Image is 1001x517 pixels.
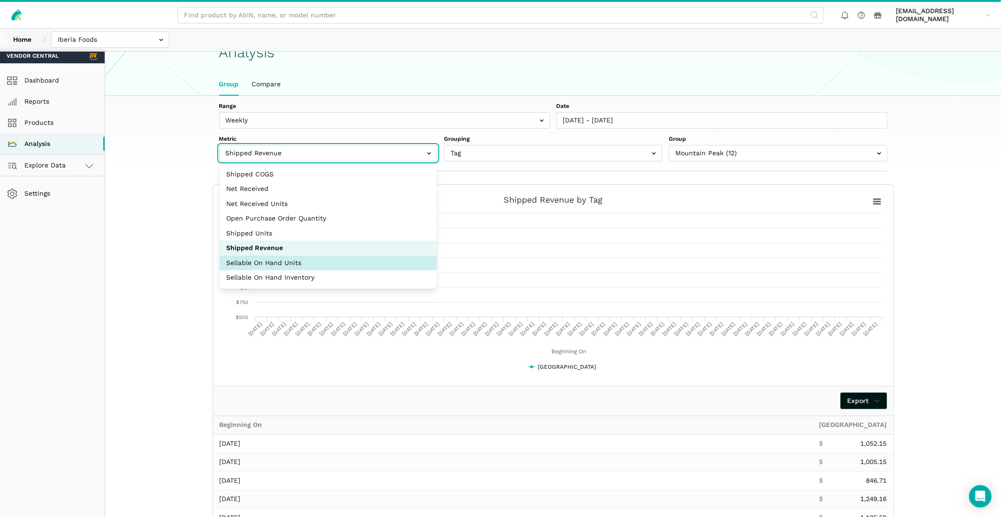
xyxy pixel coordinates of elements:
[896,7,983,23] span: [EMAIL_ADDRESS][DOMAIN_NAME]
[720,320,736,337] text: [DATE]
[732,320,749,337] text: [DATE]
[236,299,248,305] text: $750
[213,74,245,95] a: Group
[669,145,887,161] input: Mountain Peak (12)
[10,160,66,171] span: Explore Data
[220,182,437,197] button: Net Received
[283,320,299,337] text: [DATE]
[306,320,322,337] text: [DATE]
[444,145,662,161] input: Tag
[708,320,725,337] text: [DATE]
[177,7,824,23] input: Find product by ASIN, name, or model number
[413,320,429,337] text: [DATE]
[861,458,887,466] span: 1,005.15
[826,320,843,337] text: [DATE]
[436,320,452,337] text: [DATE]
[219,44,887,61] h1: Analysis
[448,320,465,337] text: [DATE]
[637,320,654,337] text: [DATE]
[444,135,662,144] label: Grouping
[866,477,887,485] span: 846.71
[219,135,437,144] label: Metric
[496,320,512,337] text: [DATE]
[220,226,437,241] button: Shipped Units
[472,320,488,337] text: [DATE]
[649,320,665,337] text: [DATE]
[213,471,813,490] td: [DATE]
[626,320,642,337] text: [DATE]
[389,320,405,337] text: [DATE]
[557,102,887,111] label: Date
[813,416,894,434] th: [GEOGRAPHIC_DATA]
[543,320,559,337] text: [DATE]
[551,348,586,355] tspan: Beginning On
[330,320,346,337] text: [DATE]
[219,112,550,129] input: Weekly
[861,495,887,503] span: 1,249.16
[819,440,823,448] span: $
[504,195,603,205] tspan: Shipped Revenue by Tag
[259,320,275,337] text: [DATE]
[969,485,992,508] div: Open Intercom Messenger
[815,320,831,337] text: [DATE]
[819,458,823,466] span: $
[353,320,370,337] text: [DATE]
[424,320,441,337] text: [DATE]
[213,490,813,509] td: [DATE]
[578,320,595,337] text: [DATE]
[220,256,437,271] button: Sellable On Hand Units
[803,320,819,337] text: [DATE]
[220,197,437,212] button: Net Received Units
[219,145,437,161] input: Shipped Revenue
[779,320,796,337] text: [DATE]
[756,320,772,337] text: [DATE]
[245,74,288,95] a: Compare
[401,320,417,337] text: [DATE]
[685,320,701,337] text: [DATE]
[614,320,630,337] text: [DATE]
[507,320,524,337] text: [DATE]
[861,440,887,448] span: 1,052.15
[819,477,823,485] span: $
[7,52,59,61] span: Vendor Central
[602,320,618,337] text: [DATE]
[519,320,535,337] text: [DATE]
[791,320,808,337] text: [DATE]
[744,320,760,337] text: [DATE]
[847,396,880,406] span: Export
[7,31,38,48] a: Home
[220,167,437,182] button: Shipped COGS
[839,320,855,337] text: [DATE]
[566,320,583,337] text: [DATE]
[767,320,784,337] text: [DATE]
[365,320,382,337] text: [DATE]
[862,320,879,337] text: [DATE]
[318,320,334,337] text: [DATE]
[220,270,437,285] button: Sellable On Hand Inventory
[247,320,263,337] text: [DATE]
[590,320,606,337] text: [DATE]
[483,320,500,337] text: [DATE]
[213,453,813,471] td: [DATE]
[213,434,813,453] td: [DATE]
[819,495,823,503] span: $
[220,241,437,256] button: Shipped Revenue
[219,102,550,111] label: Range
[236,314,248,320] text: $500
[538,364,596,370] tspan: [GEOGRAPHIC_DATA]
[220,211,437,226] button: Open Purchase Order Quantity
[531,320,547,337] text: [DATE]
[850,320,867,337] text: [DATE]
[51,31,169,48] input: Iberia Foods
[377,320,393,337] text: [DATE]
[294,320,311,337] text: [DATE]
[661,320,677,337] text: [DATE]
[213,416,813,434] th: Beginning On
[460,320,476,337] text: [DATE]
[669,135,887,144] label: Group
[841,393,887,409] a: Export
[271,320,287,337] text: [DATE]
[696,320,713,337] text: [DATE]
[893,5,994,25] a: [EMAIL_ADDRESS][DOMAIN_NAME]
[673,320,689,337] text: [DATE]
